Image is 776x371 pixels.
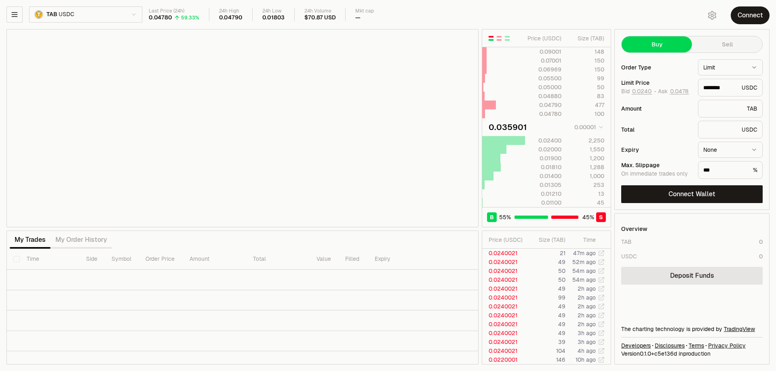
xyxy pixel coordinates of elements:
button: None [698,142,763,158]
th: Filled [339,249,368,270]
button: Show Sell Orders Only [496,35,502,42]
div: On immediate trades only [621,170,692,178]
div: 0.04780 [525,110,561,118]
span: TAB [46,11,57,18]
td: 146 [528,355,566,364]
button: Connect Wallet [621,185,763,203]
span: 45 % [582,213,594,221]
div: 0.01810 [525,163,561,171]
time: 47m ago [573,249,596,257]
td: 0.0240021 [482,293,528,302]
span: Ask [658,88,689,95]
div: 0.04880 [525,92,561,100]
a: Developers [621,342,651,350]
div: 0.01210 [525,190,561,198]
div: Price ( USDC ) [525,34,561,42]
td: 49 [528,258,566,266]
td: 21 [528,249,566,258]
time: 54m ago [572,267,596,275]
div: Size ( TAB ) [568,34,604,42]
span: Bid - [621,88,656,95]
div: Last Price (24h) [149,8,199,14]
div: Mkt cap [355,8,374,14]
button: My Trades [10,232,51,248]
th: Expiry [368,249,425,270]
button: 0.0240 [631,88,652,94]
button: Connect [731,6,770,24]
div: 1,000 [568,172,604,180]
td: 0.0240021 [482,329,528,337]
td: 0.0240021 [482,249,528,258]
div: 253 [568,181,604,189]
td: 50 [528,275,566,284]
th: Side [80,249,105,270]
div: USDC [698,79,763,96]
td: 39 [528,337,566,346]
span: 55 % [499,213,511,221]
span: B [490,213,494,221]
div: 0.01400 [525,172,561,180]
time: 3h ago [578,329,596,337]
div: 0.04790 [525,101,561,109]
button: 0.0478 [669,88,689,94]
button: My Order History [51,232,112,248]
div: 0.02000 [525,145,561,153]
div: 150 [568,57,604,65]
td: 99 [528,293,566,302]
td: 0.0240021 [482,266,528,275]
td: 0.0240021 [482,311,528,320]
button: Show Buy Orders Only [504,35,510,42]
div: 0.06969 [525,65,561,73]
div: 1,200 [568,154,604,162]
div: Expiry [621,147,692,153]
button: Limit [698,59,763,75]
div: 0 [759,238,763,246]
td: 49 [528,311,566,320]
div: Time [572,236,596,244]
div: 2,250 [568,136,604,145]
a: Terms [689,342,704,350]
td: 0.0240021 [482,275,528,284]
time: 2h ago [578,303,596,310]
td: 0.0240021 [482,320,528,329]
td: 50 [528,266,566,275]
button: Show Buy and Sell Orders [488,35,494,42]
div: — [355,14,361,21]
td: 0.0240021 [482,258,528,266]
div: TAB [621,238,632,246]
div: 24h Volume [304,8,335,14]
div: 0.05000 [525,83,561,91]
div: Max. Slippage [621,162,692,168]
span: USDC [59,11,74,18]
time: 2h ago [578,312,596,319]
th: Value [310,249,339,270]
button: Select all [13,256,20,262]
th: Time [20,249,79,270]
span: c5e136dd46adbee947ba8e77d0a400520d0af525 [654,350,677,357]
th: Order Price [139,249,183,270]
div: 13 [568,190,604,198]
div: 0.09001 [525,48,561,56]
div: % [698,161,763,179]
div: 24h Low [262,8,285,14]
time: 2h ago [578,294,596,301]
th: Symbol [105,249,139,270]
div: Overview [621,225,647,233]
button: Buy [622,36,692,52]
div: 0.035901 [489,122,527,133]
div: 0.05500 [525,74,561,82]
div: 0.02400 [525,136,561,145]
td: 49 [528,302,566,311]
div: 99 [568,74,604,82]
div: 50 [568,83,604,91]
img: TAB.png [34,10,43,19]
div: 83 [568,92,604,100]
th: Total [247,249,310,270]
div: Price ( USDC ) [489,236,528,244]
div: 59.33% [181,15,199,21]
div: 45 [568,199,604,207]
time: 4h ago [578,347,596,354]
time: 54m ago [572,276,596,283]
div: USDC [621,252,637,260]
time: 3h ago [578,338,596,346]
